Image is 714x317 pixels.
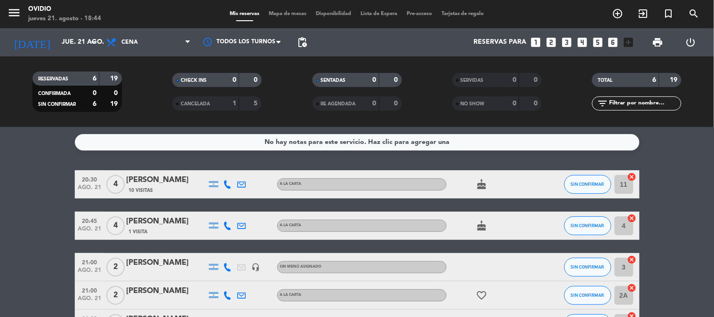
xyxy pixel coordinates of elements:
i: add_circle_outline [612,8,624,19]
button: SIN CONFIRMAR [564,258,611,277]
i: cancel [627,255,637,264]
span: Tarjetas de regalo [437,11,489,16]
span: SIN CONFIRMAR [571,264,604,269]
span: CONFIRMADA [38,91,71,96]
i: favorite_border [476,290,488,301]
div: LOG OUT [674,28,707,56]
i: headset_mic [252,263,260,271]
button: SIN CONFIRMAR [564,175,611,194]
span: CANCELADA [181,102,210,106]
i: cancel [627,172,637,182]
div: Ovidio [28,5,101,14]
i: search [689,8,700,19]
span: ago. 21 [78,184,102,195]
i: looks_two [545,36,557,48]
span: SERVIDAS [461,78,484,83]
i: filter_list [597,98,608,109]
div: [PERSON_NAME] [127,285,207,297]
span: RE AGENDADA [321,102,356,106]
strong: 0 [394,100,400,107]
span: A LA CARTA [280,223,302,227]
span: ago. 21 [78,267,102,278]
span: SENTADAS [321,78,346,83]
strong: 5 [254,100,260,107]
span: NO SHOW [461,102,485,106]
strong: 0 [513,77,516,83]
span: Lista de Espera [356,11,402,16]
span: CHECK INS [181,78,207,83]
span: SIN CONFIRMAR [571,182,604,187]
strong: 0 [534,100,539,107]
i: [DATE] [7,32,57,53]
i: looks_4 [576,36,588,48]
span: print [652,37,664,48]
span: 20:45 [78,215,102,226]
span: 21:00 [78,256,102,267]
span: SIN CONFIRMAR [571,223,604,228]
strong: 6 [93,101,96,107]
strong: 0 [93,90,96,96]
i: looks_3 [561,36,573,48]
strong: 19 [670,77,680,83]
div: [PERSON_NAME] [127,257,207,269]
span: 4 [106,216,125,235]
strong: 0 [254,77,260,83]
i: looks_6 [607,36,619,48]
span: 2 [106,286,125,305]
i: looks_one [529,36,542,48]
div: No hay notas para este servicio. Haz clic para agregar una [265,137,449,148]
span: 21:00 [78,285,102,295]
i: add_box [623,36,635,48]
span: SIN CONFIRMAR [571,293,604,298]
strong: 0 [233,77,236,83]
i: cancel [627,283,637,293]
strong: 19 [110,75,120,82]
i: arrow_drop_down [88,37,99,48]
i: looks_5 [592,36,604,48]
span: Cena [121,39,138,46]
i: cancel [627,214,637,223]
span: Mapa de mesas [264,11,311,16]
span: pending_actions [297,37,308,48]
strong: 0 [114,90,120,96]
strong: 0 [534,77,539,83]
span: A LA CARTA [280,293,302,297]
i: cake [476,220,488,231]
strong: 1 [233,100,236,107]
span: Mis reservas [225,11,264,16]
i: cake [476,179,488,190]
span: A LA CARTA [280,182,302,186]
span: SIN CONFIRMAR [38,102,76,107]
div: [PERSON_NAME] [127,174,207,186]
span: Pre-acceso [402,11,437,16]
div: jueves 21. agosto - 18:44 [28,14,101,24]
button: SIN CONFIRMAR [564,216,611,235]
strong: 0 [373,100,377,107]
span: RESERVADAS [38,77,68,81]
i: exit_to_app [638,8,649,19]
button: menu [7,6,21,23]
span: 1 Visita [129,228,148,236]
span: Disponibilidad [311,11,356,16]
input: Filtrar por nombre... [608,98,681,109]
i: menu [7,6,21,20]
span: ago. 21 [78,226,102,237]
span: ago. 21 [78,295,102,306]
span: 2 [106,258,125,277]
span: 20:30 [78,174,102,184]
span: 10 Visitas [129,187,153,194]
strong: 6 [653,77,657,83]
span: Reservas para [473,39,526,46]
div: [PERSON_NAME] [127,215,207,228]
span: 4 [106,175,125,194]
strong: 0 [513,100,516,107]
i: turned_in_not [663,8,674,19]
strong: 0 [373,77,377,83]
span: TOTAL [598,78,612,83]
strong: 19 [110,101,120,107]
i: power_settings_new [685,37,696,48]
strong: 0 [394,77,400,83]
button: SIN CONFIRMAR [564,286,611,305]
span: Sin menú asignado [280,265,322,269]
strong: 6 [93,75,96,82]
